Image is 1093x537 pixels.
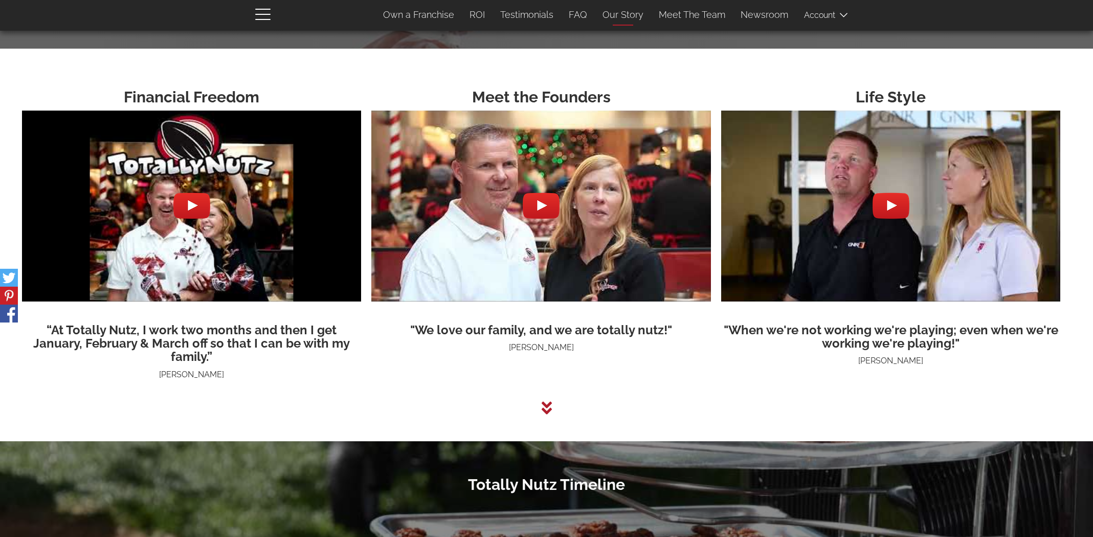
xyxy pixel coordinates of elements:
a: FAQ [561,4,595,26]
h3: "We love our family, and we are totally nutz!" [371,324,710,337]
a: Testimonials [493,4,561,26]
img: hqdefault.jpg [371,78,710,333]
a: Meet The Team [651,4,733,26]
a: Newsroom [733,4,796,26]
h3: "When we're not working we're playing; even when we're working we're playing!" [721,324,1060,351]
h2: Life Style [721,89,1060,105]
span: [PERSON_NAME] [509,342,574,352]
h2: Financial Freedom [22,89,361,105]
h3: “At Totally Nutz, I work two months and then I get January, February & March off so that I can be... [22,324,361,364]
h2: Totally Nutz Timeline [25,476,1068,493]
span: [PERSON_NAME] [159,370,224,379]
img: hqdefault.jpg [721,78,1060,333]
span: [PERSON_NAME] [858,356,923,366]
h2: Meet the Founders [371,89,710,105]
a: Our Story [595,4,651,26]
a: Own a Franchise [375,4,462,26]
a: ROI [462,4,493,26]
img: hqdefault.jpg [22,78,361,333]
